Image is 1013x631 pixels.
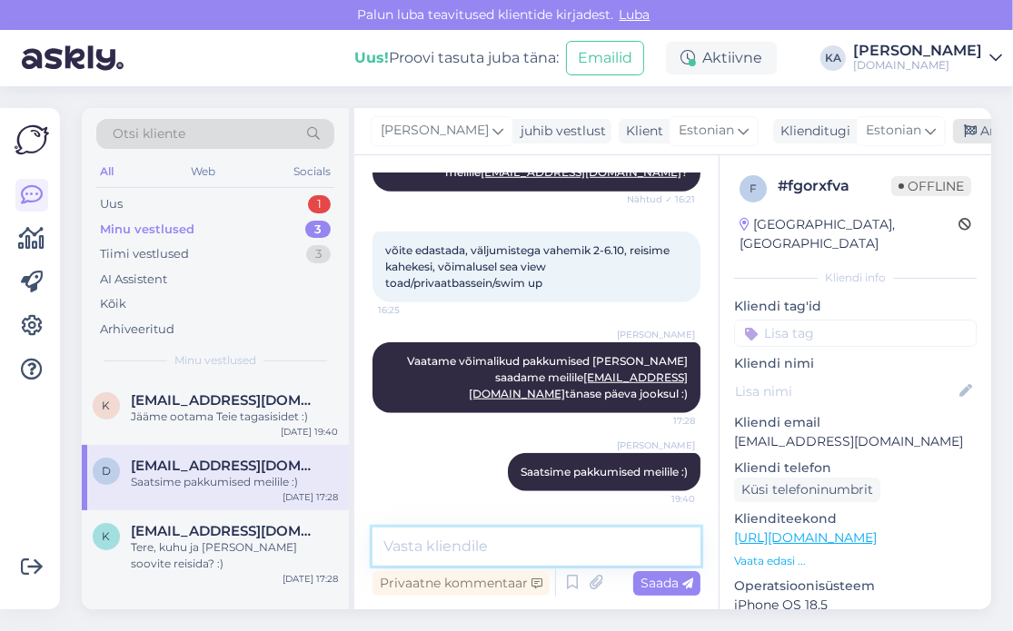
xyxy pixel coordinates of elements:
div: Aktiivne [666,42,777,74]
input: Lisa nimi [735,381,956,401]
div: juhib vestlust [513,122,606,141]
p: Kliendi nimi [734,354,977,373]
span: 19:40 [627,492,695,506]
div: Tiimi vestlused [100,245,189,263]
div: Klienditugi [773,122,850,141]
div: [DATE] 17:28 [283,572,338,586]
span: 16:25 [378,303,446,317]
div: Klient [619,122,663,141]
span: Offline [891,176,971,196]
span: f [750,182,757,195]
p: iPhone OS 18.5 [734,596,977,615]
div: Jääme ootama Teie tagasisidet :) [131,409,338,425]
div: 1 [308,195,331,213]
div: AI Assistent [100,271,167,289]
div: Proovi tasuta juba täna: [354,47,559,69]
div: # fgorxfva [778,175,891,197]
div: Minu vestlused [100,221,194,239]
p: Klienditeekond [734,509,977,528]
a: [URL][DOMAIN_NAME] [734,529,877,546]
span: Nähtud ✓ 16:21 [627,192,695,206]
span: k [103,399,111,412]
span: [PERSON_NAME] [617,328,695,341]
div: [PERSON_NAME] [853,44,982,58]
div: 3 [305,221,331,239]
span: 17:28 [627,414,695,428]
p: Kliendi telefon [734,458,977,478]
div: [DOMAIN_NAME] [853,58,982,73]
div: KA [820,45,846,71]
span: k [103,529,111,543]
div: Küsi telefoninumbrit [734,478,880,502]
div: Saatsime pakkumised meilile :) [131,474,338,490]
span: Vaatame võimalikud pakkumised [PERSON_NAME] saadame meilile tänase päeva jooksul :) [407,354,690,400]
span: kangur108@gmail.com [131,523,320,539]
div: 3 [306,245,331,263]
span: Estonian [679,121,734,141]
div: Kõik [100,295,126,313]
button: Emailid [566,41,644,75]
div: Privaatne kommentaar [372,571,550,596]
span: Otsi kliente [113,124,185,143]
div: Kliendi info [734,270,977,286]
div: Socials [290,160,334,183]
p: Operatsioonisüsteem [734,577,977,596]
div: [DATE] 17:28 [283,490,338,504]
p: Vaata edasi ... [734,553,977,569]
span: Saada [641,575,693,591]
span: dianatisler@gmail.com [131,458,320,474]
div: Web [188,160,220,183]
input: Lisa tag [734,320,977,347]
p: [EMAIL_ADDRESS][DOMAIN_NAME] [734,432,977,451]
span: võite edastada, väljumistega vahemik 2-6.10, reisime kahekesi, võimalusel sea view toad/privaatba... [385,243,672,290]
span: Luba [614,6,656,23]
p: Kliendi tag'id [734,297,977,316]
div: Tere, kuhu ja [PERSON_NAME] soovite reisida? :) [131,539,338,572]
span: kristaviigimae@gmail.com [131,392,320,409]
div: Uus [100,195,123,213]
p: Kliendi email [734,413,977,432]
div: [DATE] 19:40 [281,425,338,439]
span: d [102,464,111,478]
b: Uus! [354,49,389,66]
a: [PERSON_NAME][DOMAIN_NAME] [853,44,1002,73]
span: Minu vestlused [174,352,256,369]
span: [PERSON_NAME] [381,121,489,141]
div: All [96,160,117,183]
div: Arhiveeritud [100,320,174,339]
span: Estonian [866,121,921,141]
span: Saatsime pakkumised meilile :) [521,465,688,478]
div: [GEOGRAPHIC_DATA], [GEOGRAPHIC_DATA] [740,215,958,253]
img: Askly Logo [15,123,49,157]
span: [PERSON_NAME] [617,439,695,452]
